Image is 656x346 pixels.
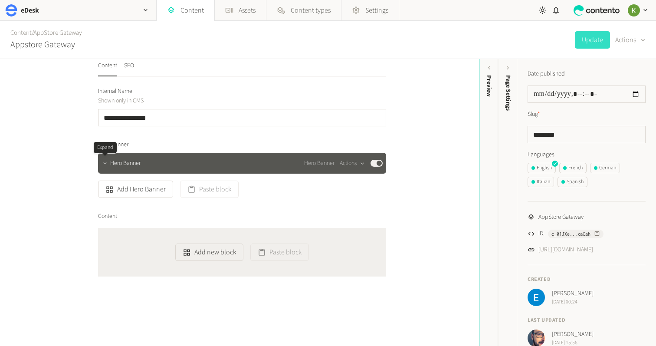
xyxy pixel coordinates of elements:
[594,164,616,172] div: German
[304,159,335,168] span: Hero Banner
[528,163,556,173] button: English
[250,244,309,261] button: Paste block
[98,96,295,105] p: Shown only in CMS
[528,69,565,79] label: Date published
[98,140,128,149] span: Hero Banner
[124,61,134,76] button: SEO
[552,289,594,298] span: [PERSON_NAME]
[528,110,540,119] label: Slug
[563,164,583,172] div: French
[615,31,646,49] button: Actions
[98,87,132,96] span: Internal Name
[575,31,610,49] button: Update
[559,163,587,173] button: French
[538,213,584,222] span: AppStore Gateway
[590,163,620,173] button: German
[98,61,117,76] button: Content
[340,158,365,168] button: Actions
[528,150,646,159] label: Languages
[291,5,331,16] span: Content types
[175,244,243,261] button: Add new block
[180,181,239,198] button: Paste block
[552,330,594,339] span: [PERSON_NAME]
[551,230,590,238] span: c_01JXe...xaCah
[528,276,646,283] h4: Created
[365,5,388,16] span: Settings
[528,177,554,187] button: Italian
[110,159,141,168] span: Hero Banner
[10,28,32,37] a: Content
[33,28,82,37] a: AppStore Gateway
[485,75,494,97] div: Preview
[5,4,17,16] img: eDesk
[94,142,117,153] div: Expand
[538,229,544,238] span: ID:
[21,5,39,16] h2: eDesk
[98,212,117,221] span: Content
[552,298,594,306] span: [DATE] 00:24
[628,4,640,16] img: Keelin Terry
[561,178,584,186] div: Spanish
[32,28,33,37] span: /
[10,38,75,51] h2: Appstore Gateway
[531,178,550,186] div: Italian
[528,289,545,306] img: Emmanuel Retzepter
[504,75,513,111] span: Page Settings
[548,230,604,238] button: c_01JXe...xaCah
[98,181,173,198] button: Add Hero Banner
[528,316,646,324] h4: Last updated
[538,245,593,254] a: [URL][DOMAIN_NAME]
[558,177,587,187] button: Spanish
[531,164,552,172] div: English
